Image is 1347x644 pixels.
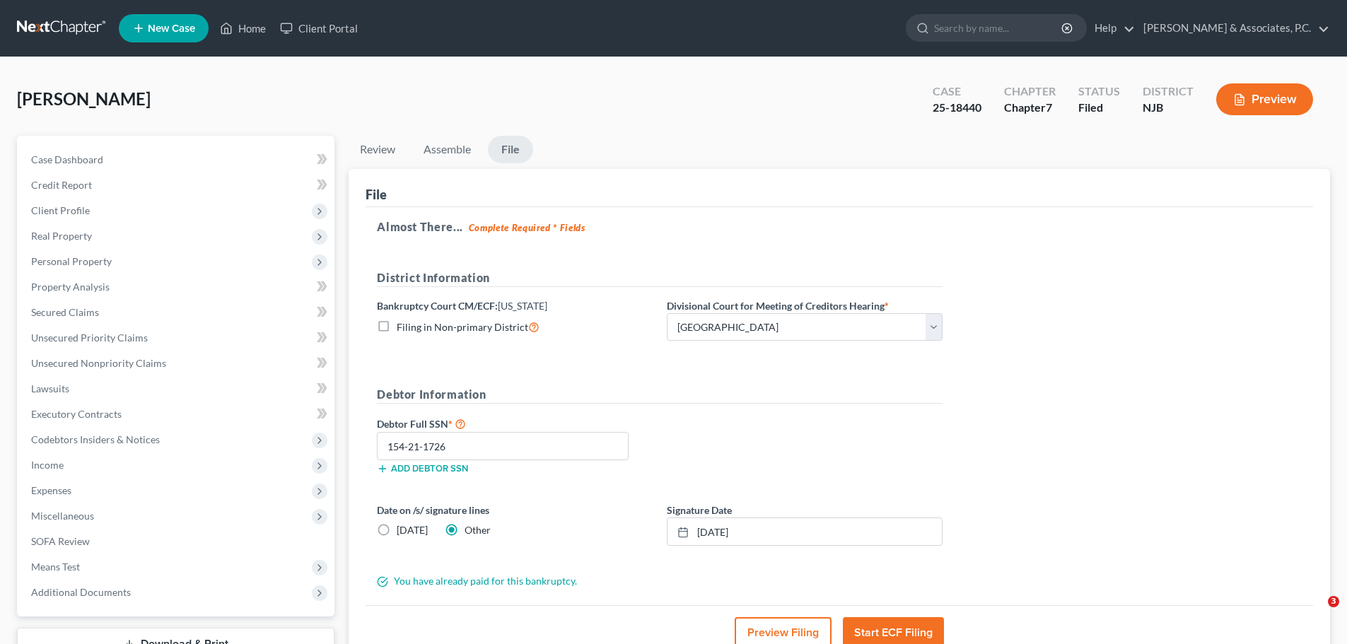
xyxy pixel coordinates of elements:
a: Lawsuits [20,376,334,402]
span: Property Analysis [31,281,110,293]
a: Client Portal [273,16,365,41]
span: Codebtors Insiders & Notices [31,433,160,445]
a: Assemble [412,136,482,163]
div: Chapter [1004,100,1056,116]
span: Additional Documents [31,586,131,598]
span: Executory Contracts [31,408,122,420]
input: Search by name... [934,15,1063,41]
div: NJB [1143,100,1194,116]
div: Filed [1078,100,1120,116]
span: New Case [148,23,195,34]
a: [DATE] [667,518,942,545]
span: Filing in Non-primary District [397,321,528,333]
input: XXX-XX-XXXX [377,432,629,460]
span: [DATE] [397,524,428,536]
a: File [488,136,533,163]
span: Means Test [31,561,80,573]
span: Secured Claims [31,306,99,318]
div: District [1143,83,1194,100]
a: Review [349,136,407,163]
a: Executory Contracts [20,402,334,427]
h5: District Information [377,269,943,287]
span: 7 [1046,100,1052,114]
span: Unsecured Priority Claims [31,332,148,344]
span: Personal Property [31,255,112,267]
a: Unsecured Priority Claims [20,325,334,351]
div: Status [1078,83,1120,100]
button: Add debtor SSN [377,463,468,474]
label: Date on /s/ signature lines [377,503,653,517]
a: Help [1087,16,1135,41]
span: 3 [1328,596,1339,607]
span: Real Property [31,230,92,242]
label: Signature Date [667,503,732,517]
a: SOFA Review [20,529,334,554]
div: 25-18440 [933,100,981,116]
button: Preview [1216,83,1313,115]
a: Case Dashboard [20,147,334,172]
span: Lawsuits [31,382,69,394]
h5: Almost There... [377,218,1302,235]
span: Miscellaneous [31,510,94,522]
span: SOFA Review [31,535,90,547]
span: Credit Report [31,179,92,191]
div: You have already paid for this bankruptcy. [370,574,950,588]
span: Client Profile [31,204,90,216]
iframe: Intercom live chat [1299,596,1333,630]
strong: Complete Required * Fields [469,222,585,233]
h5: Debtor Information [377,386,943,404]
a: Home [213,16,273,41]
a: Secured Claims [20,300,334,325]
span: Case Dashboard [31,153,103,165]
a: Property Analysis [20,274,334,300]
span: Income [31,459,64,471]
span: [US_STATE] [498,300,547,312]
a: [PERSON_NAME] & Associates, P.C. [1136,16,1329,41]
a: Unsecured Nonpriority Claims [20,351,334,376]
span: Other [465,524,491,536]
label: Divisional Court for Meeting of Creditors Hearing [667,298,889,313]
div: Case [933,83,981,100]
a: Credit Report [20,172,334,198]
label: Debtor Full SSN [370,415,660,432]
span: [PERSON_NAME] [17,88,151,109]
span: Unsecured Nonpriority Claims [31,357,166,369]
span: Expenses [31,484,71,496]
div: File [366,186,387,203]
div: Chapter [1004,83,1056,100]
label: Bankruptcy Court CM/ECF: [377,298,547,313]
